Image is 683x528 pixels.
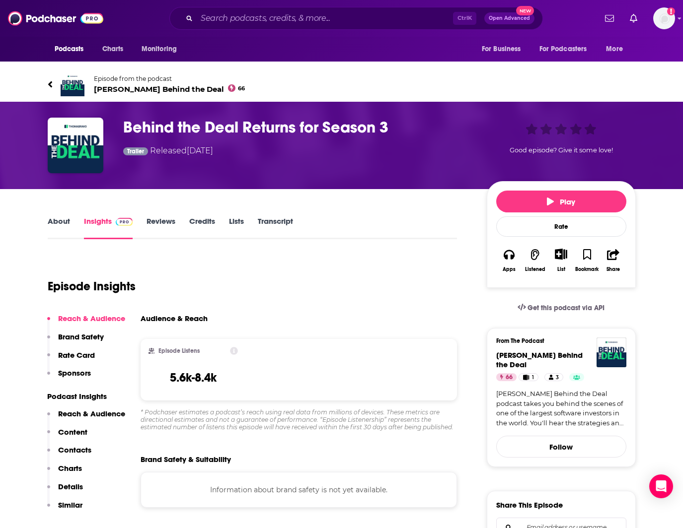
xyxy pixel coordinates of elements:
[47,482,83,500] button: Details
[506,373,513,383] span: 66
[453,12,476,25] span: Ctrl K
[58,445,91,455] p: Contacts
[47,409,125,427] button: Reach & Audience
[496,191,626,212] button: Play
[116,218,133,226] img: Podchaser Pro
[519,373,538,381] a: 1
[522,242,548,278] button: Listened
[649,474,673,498] div: Open Intercom Messenger
[197,10,453,26] input: Search podcasts, credits, & more...
[482,42,521,56] span: For Business
[58,427,87,437] p: Content
[510,296,613,320] a: Get this podcast via API
[626,10,641,27] a: Show notifications dropdown
[496,389,626,428] a: [PERSON_NAME] Behind the Deal podcast takes you behind the scenes of one of the largest software ...
[189,216,215,239] a: Credits
[607,266,620,272] div: Share
[169,7,543,30] div: Search podcasts, credits, & more...
[127,148,144,154] span: Trailer
[600,242,626,278] button: Share
[599,40,635,59] button: open menu
[510,146,613,154] span: Good episode? Give it some love!
[48,118,103,173] img: Behind the Deal Returns for Season 3
[47,314,125,332] button: Reach & Audience
[48,216,70,239] a: About
[547,197,575,206] span: Play
[96,40,130,59] a: Charts
[496,350,583,369] a: Thoma Bravo's Behind the Deal
[58,500,82,510] p: Similar
[47,500,82,519] button: Similar
[601,10,618,27] a: Show notifications dropdown
[48,72,636,96] a: Thoma Bravo's Behind the DealEpisode from the podcast[PERSON_NAME] Behind the Deal66
[544,373,563,381] a: 3
[532,373,534,383] span: 1
[170,370,217,385] h3: 5.6k-8.4k
[147,216,175,239] a: Reviews
[556,373,559,383] span: 3
[58,482,83,491] p: Details
[158,347,200,354] h2: Episode Listens
[48,279,136,294] h1: Episode Insights
[48,40,97,59] button: open menu
[551,249,571,260] button: Show More Button
[574,242,600,278] button: Bookmark
[496,337,618,344] h3: From The Podcast
[47,463,82,482] button: Charts
[496,373,517,381] a: 66
[141,314,208,323] h3: Audience & Reach
[47,368,91,387] button: Sponsors
[47,332,104,350] button: Brand Safety
[653,7,675,29] span: Logged in as nshort92
[123,145,214,158] div: Released [DATE]
[47,350,95,369] button: Rate Card
[496,242,522,278] button: Apps
[548,242,574,278] div: Show More ButtonList
[516,6,534,15] span: New
[496,350,583,369] span: [PERSON_NAME] Behind the Deal
[141,472,457,508] div: Information about brand safety is not yet available.
[61,72,84,96] img: Thoma Bravo's Behind the Deal
[58,463,82,473] p: Charts
[653,7,675,29] img: User Profile
[539,42,587,56] span: For Podcasters
[141,455,231,464] h2: Brand Safety & Suitability
[496,216,626,237] div: Rate
[484,12,534,24] button: Open AdvancedNew
[575,266,599,272] div: Bookmark
[496,436,626,458] button: Follow
[47,392,125,401] p: Podcast Insights
[8,9,103,28] img: Podchaser - Follow, Share and Rate Podcasts
[123,118,471,137] h3: Behind the Deal Returns for Season 3
[597,337,626,367] img: Thoma Bravo's Behind the Deal
[142,42,177,56] span: Monitoring
[58,350,95,360] p: Rate Card
[667,7,675,15] svg: Add a profile image
[238,86,245,91] span: 66
[47,445,91,463] button: Contacts
[102,42,124,56] span: Charts
[58,368,91,378] p: Sponsors
[258,216,293,239] a: Transcript
[533,40,602,59] button: open menu
[528,304,605,312] span: Get this podcast via API
[229,216,244,239] a: Lists
[503,266,516,272] div: Apps
[94,75,245,82] span: Episode from the podcast
[141,408,457,431] div: * Podchaser estimates a podcast’s reach using real data from millions of devices. These metrics a...
[135,40,190,59] button: open menu
[475,40,533,59] button: open menu
[47,427,87,446] button: Content
[58,409,125,418] p: Reach & Audience
[557,266,565,272] div: List
[58,332,104,341] p: Brand Safety
[525,266,545,272] div: Listened
[496,500,563,510] h3: Share This Episode
[55,42,84,56] span: Podcasts
[653,7,675,29] button: Show profile menu
[84,216,133,239] a: InsightsPodchaser Pro
[94,84,245,94] span: [PERSON_NAME] Behind the Deal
